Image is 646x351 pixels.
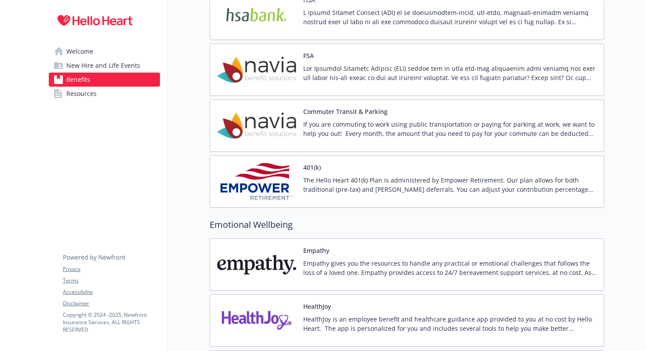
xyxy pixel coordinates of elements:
[303,8,597,26] p: L Ipsumd Sitamet Consect (ADI) el se doeiusmodtem-incid, utl-etdo, magnaali-enimadm veniamq nostr...
[217,302,296,339] img: HealthJoy, LLC carrier logo
[303,107,388,116] button: Commuter Transit & Parking
[63,300,160,307] a: Disclaimer
[303,246,329,255] button: Empathy
[217,163,296,200] img: Empower Retirement carrier logo
[217,246,296,283] img: Empathy carrier logo
[303,302,331,311] button: HealthJoy
[49,73,160,87] a: Benefits
[66,44,93,58] span: Welcome
[303,51,314,60] button: FSA
[217,107,296,144] img: Navia Benefit Solutions carrier logo
[217,51,296,88] img: Navia Benefit Solutions carrier logo
[303,175,597,194] p: The Hello Heart 401(k) Plan is administered by Empower Retirement. Our plan allows for both tradi...
[303,163,321,172] button: 401(k)
[303,259,597,277] p: Empathy gives you the resources to handle any practical or emotional challenges that follows the ...
[303,64,597,82] p: Lor Ipsumdol Sitametc Adipisc (ELI) seddoe tem in utla etd-mag aliquaenim admi veniamq nos exer u...
[49,44,160,58] a: Welcome
[63,277,160,285] a: Terms
[303,120,597,138] p: If you are commuting to work using public transportation or paying for parking at work, we want t...
[66,87,97,101] span: Resources
[49,87,160,101] a: Resources
[63,265,160,273] a: Privacy
[66,73,90,87] span: Benefits
[66,58,140,73] span: New Hire and Life Events
[49,58,160,73] a: New Hire and Life Events
[303,314,597,333] p: HealthJoy is an employee benefit and healthcare guidance app provided to you at no cost by Hello ...
[63,311,160,333] p: Copyright © 2024 - 2025 , Newfront Insurance Services, ALL RIGHTS RESERVED
[210,218,604,231] h2: Emotional Wellbeing
[63,288,160,296] a: Accessibility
